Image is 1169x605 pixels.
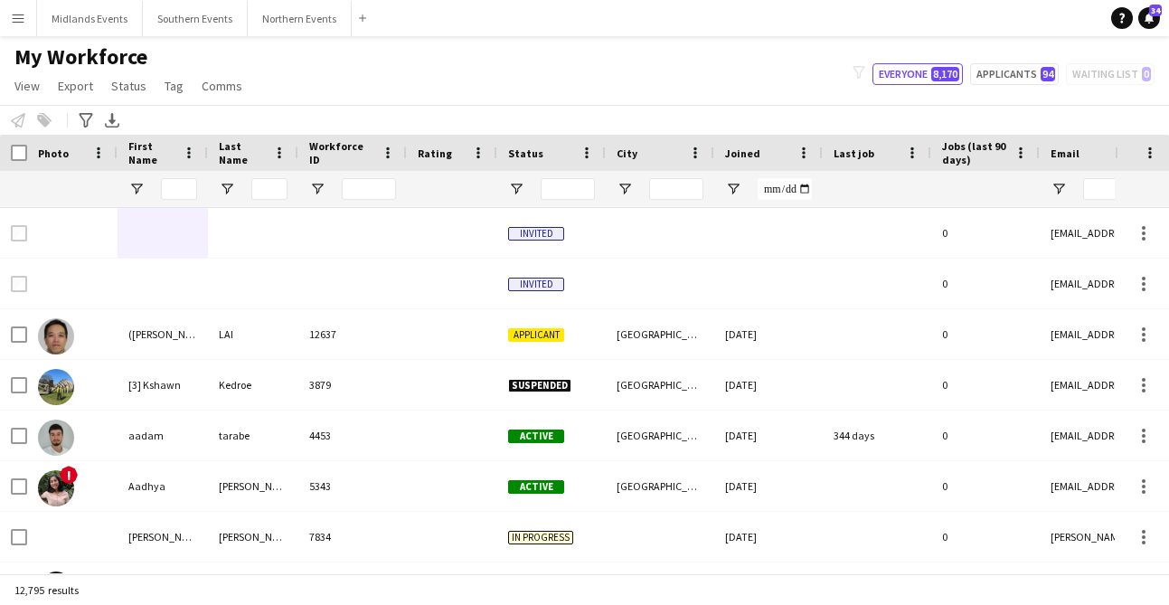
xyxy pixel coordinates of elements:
[714,360,823,410] div: [DATE]
[298,309,407,359] div: 12637
[37,1,143,36] button: Midlands Events
[298,512,407,562] div: 7834
[508,379,571,392] span: Suspended
[14,43,147,71] span: My Workforce
[118,512,208,562] div: [PERSON_NAME]
[208,461,298,511] div: [PERSON_NAME]
[931,461,1040,511] div: 0
[208,309,298,359] div: LAI
[104,74,154,98] a: Status
[219,181,235,197] button: Open Filter Menu
[714,461,823,511] div: [DATE]
[128,181,145,197] button: Open Filter Menu
[508,531,573,544] span: In progress
[1149,5,1162,16] span: 34
[714,309,823,359] div: [DATE]
[725,181,741,197] button: Open Filter Menu
[101,109,123,131] app-action-btn: Export XLSX
[1051,181,1067,197] button: Open Filter Menu
[931,360,1040,410] div: 0
[75,109,97,131] app-action-btn: Advanced filters
[128,139,175,166] span: First Name
[161,178,197,200] input: First Name Filter Input
[11,276,27,292] input: Row Selection is disabled for this row (unchecked)
[508,328,564,342] span: Applicant
[508,430,564,443] span: Active
[872,63,963,85] button: Everyone8,170
[606,411,714,460] div: [GEOGRAPHIC_DATA]
[418,147,452,160] span: Rating
[942,139,1007,166] span: Jobs (last 90 days)
[508,227,564,241] span: Invited
[38,420,74,456] img: aadam tarabe
[60,466,78,484] span: !
[508,147,543,160] span: Status
[758,178,812,200] input: Joined Filter Input
[1051,147,1079,160] span: Email
[508,278,564,291] span: Invited
[617,147,637,160] span: City
[208,512,298,562] div: [PERSON_NAME]
[248,1,352,36] button: Northern Events
[38,318,74,354] img: (Michael) Pak Keung LAI
[208,411,298,460] div: tarabe
[617,181,633,197] button: Open Filter Menu
[649,178,703,200] input: City Filter Input
[194,74,250,98] a: Comms
[38,470,74,506] img: Aadhya Chanda
[38,147,69,160] span: Photo
[834,147,874,160] span: Last job
[931,309,1040,359] div: 0
[118,360,208,410] div: [3] Kshawn
[931,411,1040,460] div: 0
[931,512,1040,562] div: 0
[58,78,93,94] span: Export
[14,78,40,94] span: View
[970,63,1059,85] button: Applicants94
[541,178,595,200] input: Status Filter Input
[11,225,27,241] input: Row Selection is disabled for this row (unchecked)
[111,78,146,94] span: Status
[51,74,100,98] a: Export
[508,480,564,494] span: Active
[38,369,74,405] img: [3] Kshawn Kedroe
[157,74,191,98] a: Tag
[202,78,242,94] span: Comms
[606,461,714,511] div: [GEOGRAPHIC_DATA]
[508,181,524,197] button: Open Filter Menu
[1041,67,1055,81] span: 94
[143,1,248,36] button: Southern Events
[251,178,288,200] input: Last Name Filter Input
[118,461,208,511] div: Aadhya
[1138,7,1160,29] a: 34
[298,360,407,410] div: 3879
[931,208,1040,258] div: 0
[725,147,760,160] span: Joined
[118,411,208,460] div: aadam
[931,67,959,81] span: 8,170
[298,461,407,511] div: 5343
[823,411,931,460] div: 344 days
[219,139,266,166] span: Last Name
[165,78,184,94] span: Tag
[606,360,714,410] div: [GEOGRAPHIC_DATA]
[309,139,374,166] span: Workforce ID
[342,178,396,200] input: Workforce ID Filter Input
[118,309,208,359] div: ([PERSON_NAME]) [PERSON_NAME]
[606,309,714,359] div: [GEOGRAPHIC_DATA]
[309,181,325,197] button: Open Filter Menu
[714,411,823,460] div: [DATE]
[7,74,47,98] a: View
[714,512,823,562] div: [DATE]
[208,360,298,410] div: Kedroe
[298,411,407,460] div: 4453
[931,259,1040,308] div: 0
